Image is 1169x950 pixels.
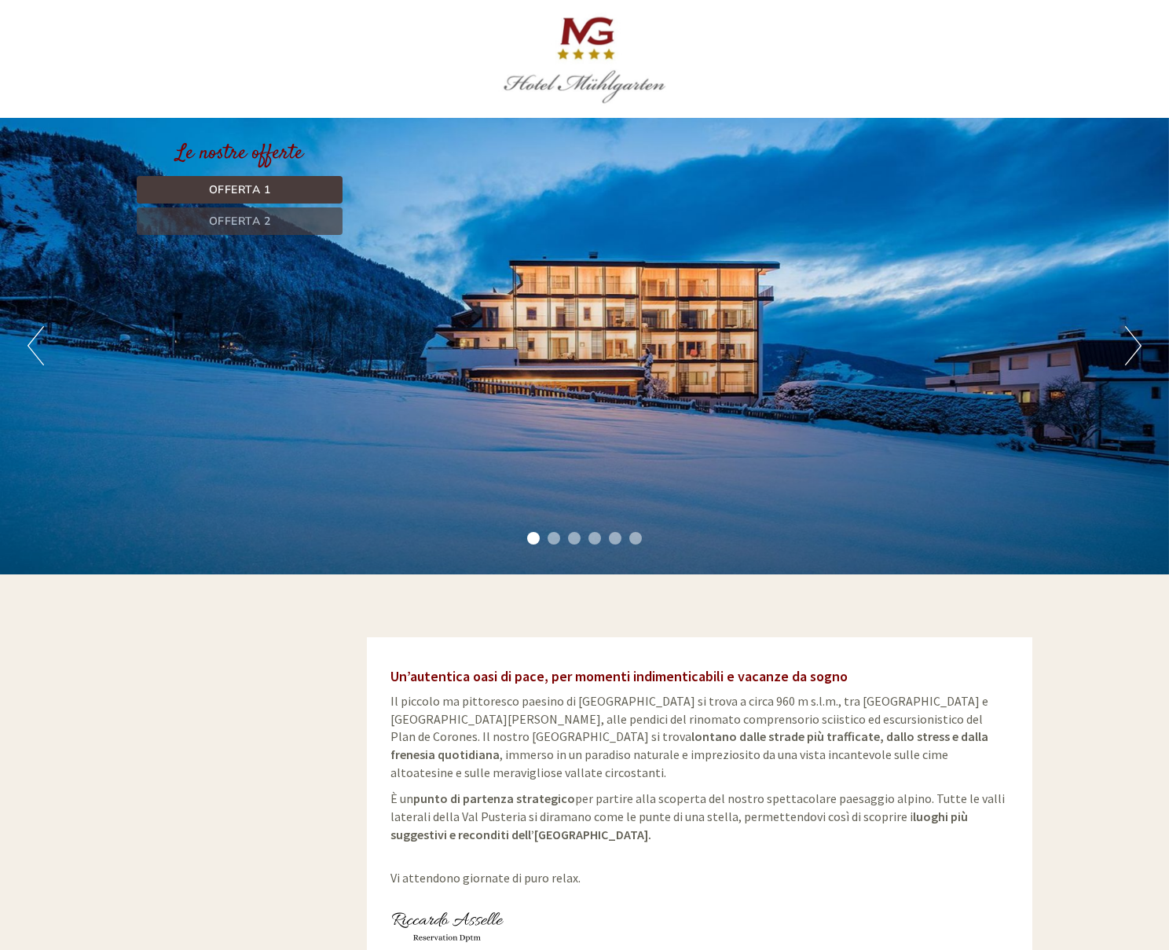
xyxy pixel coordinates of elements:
span: Offerta 2 [209,214,271,229]
span: Offerta 1 [209,182,271,197]
button: Previous [27,326,44,365]
span: È un per partire alla scoperta del nostro spettacolare paesaggio alpino. Tutte le valli laterali ... [390,790,1005,842]
span: Il piccolo ma pittoresco paesino di [GEOGRAPHIC_DATA] si trova a circa 960 m s.l.m., tra [GEOGRAP... [390,693,988,780]
span: Vi attendono giornate di puro relax. [390,853,581,886]
button: Next [1125,326,1142,365]
div: Le nostre offerte [137,139,343,168]
strong: punto di partenza strategico [413,790,575,806]
span: Un’autentica oasi di pace, per momenti indimenticabili e vacanze da sogno [390,667,848,685]
strong: luoghi più suggestivi e reconditi dell’[GEOGRAPHIC_DATA]. [390,809,968,842]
